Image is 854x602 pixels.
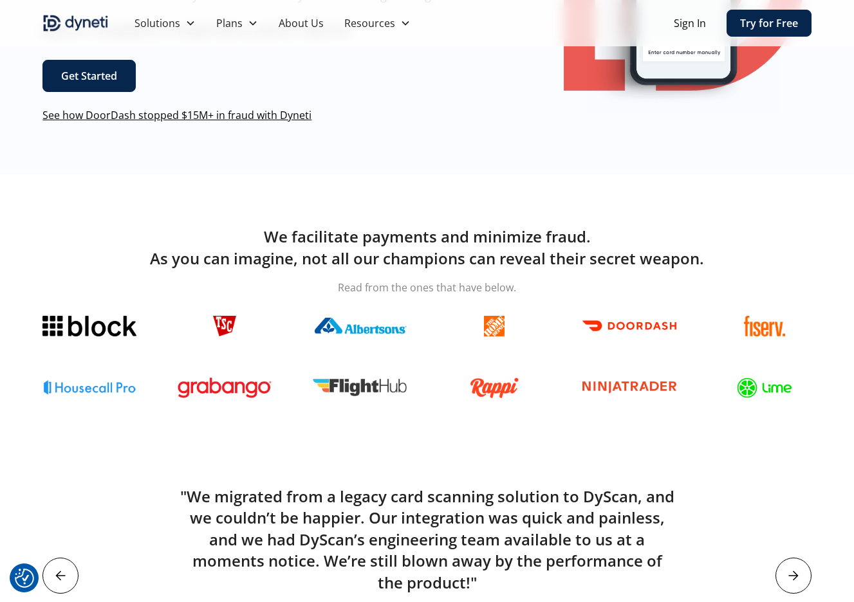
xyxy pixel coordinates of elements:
[42,280,811,295] p: Read from the ones that have below.
[344,15,395,31] div: Resources
[15,569,34,588] img: Revisit consent button
[42,380,136,395] img: Housecall Pro
[582,381,676,394] img: Ninjatrader logo
[313,318,407,334] img: Albertsons
[135,15,180,31] div: Solutions
[313,379,407,396] img: FlightHub
[178,378,271,398] img: Grabango
[42,108,311,122] a: See how DoorDash stopped $15M+ in fraud with Dyneti
[42,226,811,269] h2: We facilitate payments and minimize fraud. As you can imagine, not all our champions can reveal t...
[775,558,812,594] div: next slide
[124,10,206,36] div: Solutions
[42,13,108,33] a: home
[180,486,674,594] h5: "We migrated from a legacy card scanning solution to DyScan, and we couldn’t be happier. Our inte...
[42,558,79,594] div: previous slide
[470,378,519,398] img: Rappi logo
[582,320,676,331] img: Doordash logo
[42,316,136,336] img: Block logo
[737,378,792,398] img: Lime Logo
[42,60,136,92] a: Get Started
[42,13,108,33] img: Dyneti indigo logo
[216,15,243,31] div: Plans
[213,316,236,336] img: TSC
[744,316,785,336] img: Fiserv logo
[674,15,706,31] a: Sign In
[206,10,268,36] div: Plans
[484,316,505,336] img: The home depot logo
[727,10,812,37] a: Try for Free
[15,569,34,588] button: Consent Preferences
